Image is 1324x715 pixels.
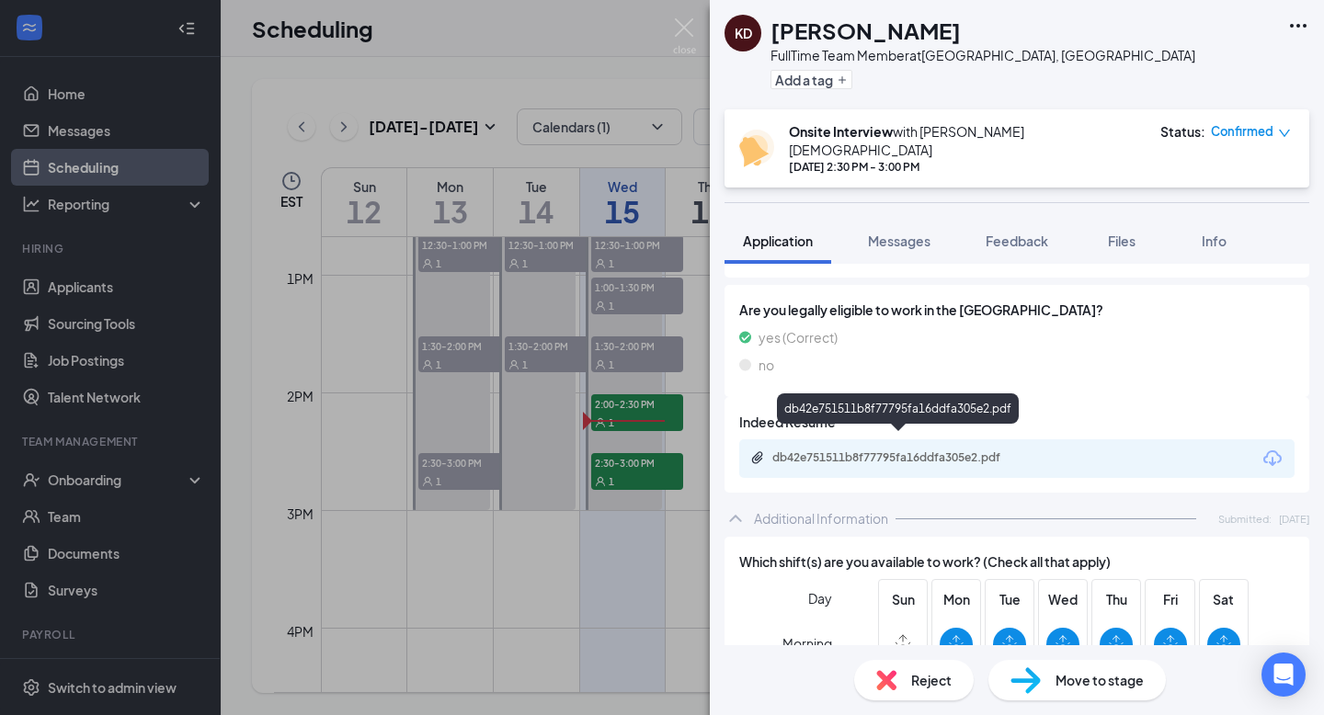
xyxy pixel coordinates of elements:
[1160,122,1205,141] div: Status :
[725,507,747,529] svg: ChevronUp
[735,24,752,42] div: KD
[770,15,961,46] h1: [PERSON_NAME]
[770,70,852,89] button: PlusAdd a tag
[986,233,1048,249] span: Feedback
[1108,233,1136,249] span: Files
[1278,127,1291,140] span: down
[837,74,848,85] svg: Plus
[1202,233,1227,249] span: Info
[782,627,832,660] span: Morning
[1287,15,1309,37] svg: Ellipses
[1207,589,1240,609] span: Sat
[759,355,774,375] span: no
[1154,589,1187,609] span: Fri
[1279,511,1309,527] span: [DATE]
[739,551,1111,572] span: Which shift(s) are you available to work? (Check all that apply)
[868,233,930,249] span: Messages
[940,589,973,609] span: Mon
[1218,511,1272,527] span: Submitted:
[750,450,765,465] svg: Paperclip
[750,450,1048,468] a: Paperclipdb42e751511b8f77795fa16ddfa305e2.pdf
[754,509,888,528] div: Additional Information
[770,46,1195,64] div: FullTime Team Member at [GEOGRAPHIC_DATA], [GEOGRAPHIC_DATA]
[743,233,813,249] span: Application
[739,412,836,432] span: Indeed Resume
[1046,589,1079,609] span: Wed
[789,122,1142,159] div: with [PERSON_NAME][DEMOGRAPHIC_DATA]
[1261,653,1306,697] div: Open Intercom Messenger
[739,300,1295,320] span: Are you legally eligible to work in the [GEOGRAPHIC_DATA]?
[777,393,1019,424] div: db42e751511b8f77795fa16ddfa305e2.pdf
[993,589,1026,609] span: Tue
[759,327,838,347] span: yes (Correct)
[772,450,1030,465] div: db42e751511b8f77795fa16ddfa305e2.pdf
[1211,122,1273,141] span: Confirmed
[1261,448,1284,470] svg: Download
[1056,670,1144,690] span: Move to stage
[789,159,1142,175] div: [DATE] 2:30 PM - 3:00 PM
[789,123,893,140] b: Onsite Interview
[886,589,919,609] span: Sun
[808,588,832,608] span: Day
[911,670,952,690] span: Reject
[1100,589,1133,609] span: Thu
